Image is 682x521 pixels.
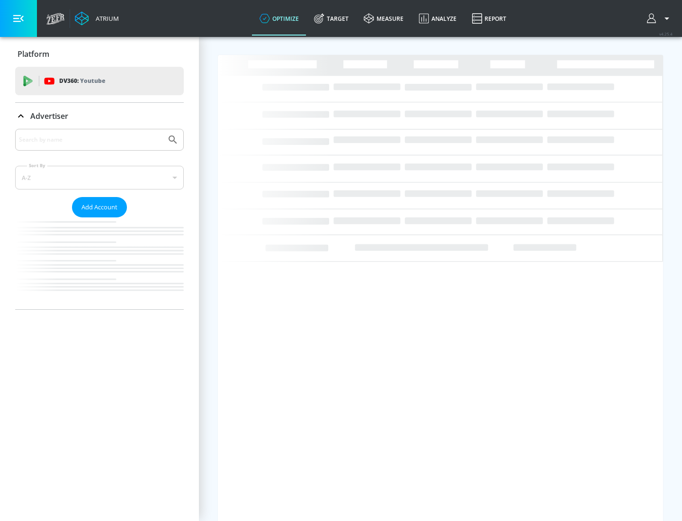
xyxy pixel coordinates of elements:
div: Platform [15,41,184,67]
a: Report [464,1,514,36]
p: DV360: [59,76,105,86]
div: Advertiser [15,103,184,129]
span: v 4.25.4 [659,31,673,36]
nav: list of Advertiser [15,217,184,309]
a: Target [306,1,356,36]
a: Analyze [411,1,464,36]
a: Atrium [75,11,119,26]
div: DV360: Youtube [15,67,184,95]
p: Youtube [80,76,105,86]
div: Atrium [92,14,119,23]
label: Sort By [27,162,47,169]
a: optimize [252,1,306,36]
p: Advertiser [30,111,68,121]
span: Add Account [81,202,117,213]
button: Add Account [72,197,127,217]
div: A-Z [15,166,184,189]
input: Search by name [19,134,162,146]
a: measure [356,1,411,36]
div: Advertiser [15,129,184,309]
p: Platform [18,49,49,59]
